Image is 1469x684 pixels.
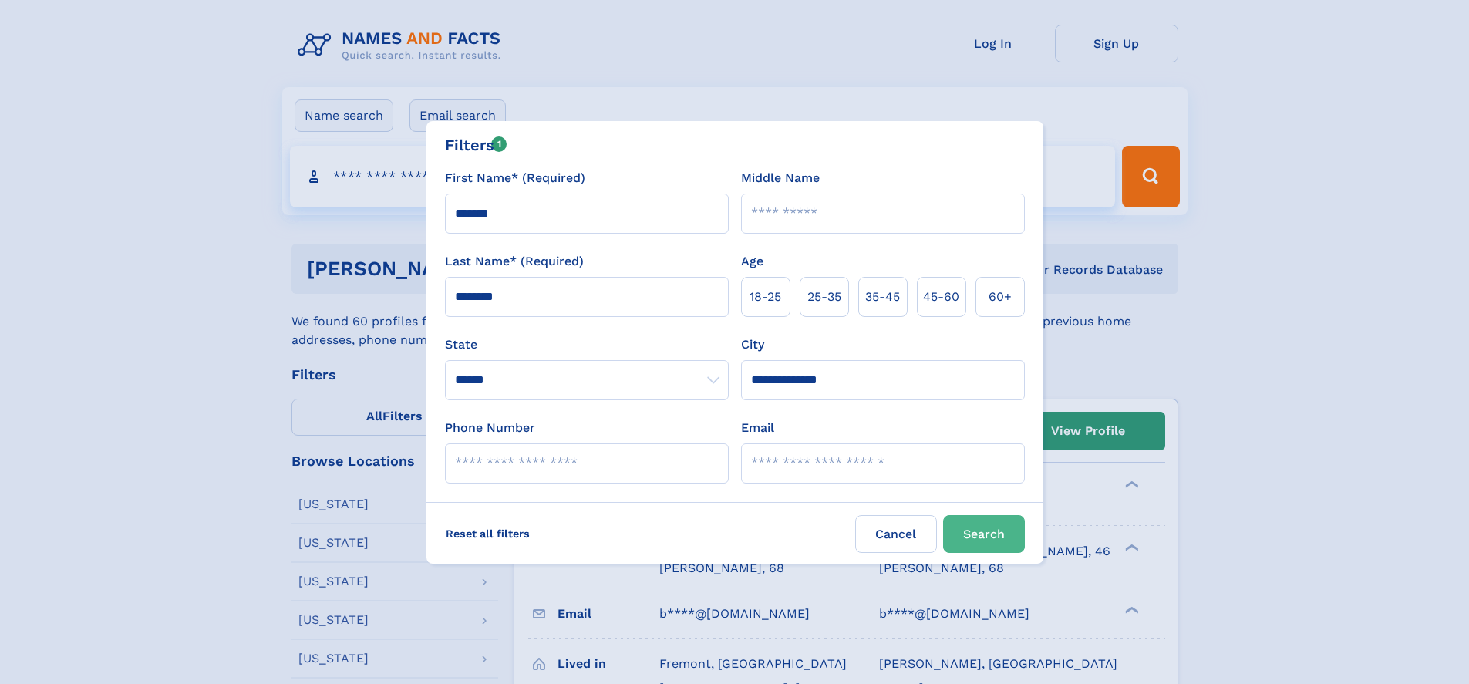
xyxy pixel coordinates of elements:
label: Age [741,252,763,271]
label: State [445,335,729,354]
label: Cancel [855,515,937,553]
label: Phone Number [445,419,535,437]
span: 35‑45 [865,288,900,306]
span: 60+ [989,288,1012,306]
label: Reset all filters [436,515,540,552]
button: Search [943,515,1025,553]
label: Email [741,419,774,437]
label: Middle Name [741,169,820,187]
div: Filters [445,133,507,157]
label: City [741,335,764,354]
span: 45‑60 [923,288,959,306]
span: 25‑35 [807,288,841,306]
label: First Name* (Required) [445,169,585,187]
span: 18‑25 [750,288,781,306]
label: Last Name* (Required) [445,252,584,271]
